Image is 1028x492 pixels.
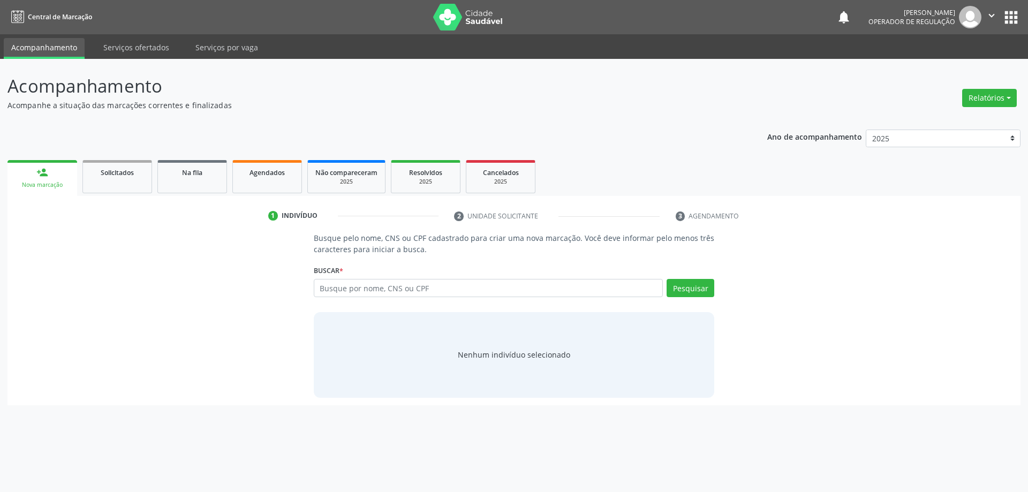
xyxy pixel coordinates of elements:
span: Central de Marcação [28,12,92,21]
label: Buscar [314,262,343,279]
a: Acompanhamento [4,38,85,59]
img: img [959,6,981,28]
span: Operador de regulação [868,17,955,26]
div: Nenhum indivíduo selecionado [458,349,570,360]
p: Acompanhe a situação das marcações correntes e finalizadas [7,100,716,111]
button: apps [1002,8,1021,27]
i:  [986,10,997,21]
a: Central de Marcação [7,8,92,26]
div: 2025 [315,178,377,186]
div: 1 [268,211,278,221]
div: Nova marcação [15,181,70,189]
span: Não compareceram [315,168,377,177]
span: Na fila [182,168,202,177]
p: Ano de acompanhamento [767,130,862,143]
p: Acompanhamento [7,73,716,100]
span: Solicitados [101,168,134,177]
div: Indivíduo [282,211,318,221]
div: 2025 [399,178,452,186]
span: Resolvidos [409,168,442,177]
button: Relatórios [962,89,1017,107]
a: Serviços por vaga [188,38,266,57]
div: 2025 [474,178,527,186]
span: Cancelados [483,168,519,177]
div: person_add [36,166,48,178]
button: notifications [836,10,851,25]
p: Busque pelo nome, CNS ou CPF cadastrado para criar uma nova marcação. Você deve informar pelo men... [314,232,715,255]
div: [PERSON_NAME] [868,8,955,17]
a: Serviços ofertados [96,38,177,57]
button: Pesquisar [667,279,714,297]
button:  [981,6,1002,28]
input: Busque por nome, CNS ou CPF [314,279,663,297]
span: Agendados [250,168,285,177]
